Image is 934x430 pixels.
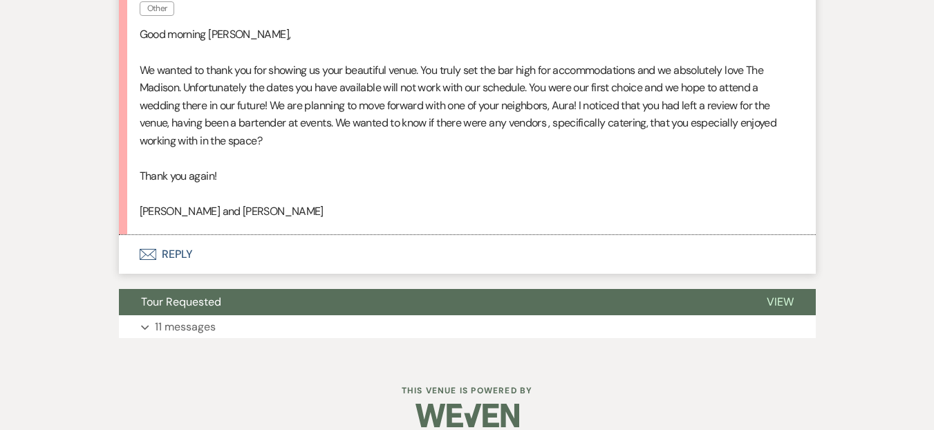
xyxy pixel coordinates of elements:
button: View [745,289,816,315]
p: [PERSON_NAME] and [PERSON_NAME] [140,203,795,221]
p: Thank you again! [140,167,795,185]
p: Good morning [PERSON_NAME], [140,26,795,44]
p: We wanted to thank you for showing us your beautiful venue. You truly set the bar high for accomm... [140,62,795,150]
button: 11 messages [119,315,816,339]
span: Tour Requested [141,295,221,309]
span: View [767,295,794,309]
button: Reply [119,235,816,274]
span: Other [140,1,175,16]
p: 11 messages [155,318,216,336]
button: Tour Requested [119,289,745,315]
